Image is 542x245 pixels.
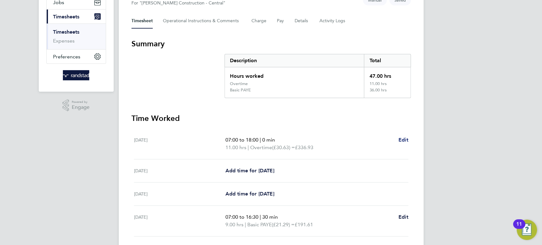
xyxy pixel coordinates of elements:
[72,105,90,110] span: Engage
[247,221,271,228] span: Basic PAYE
[63,99,90,111] a: Powered byEngage
[262,214,278,220] span: 30 min
[230,88,251,93] div: Basic PAYE
[225,67,364,81] div: Hours worked
[131,13,153,29] button: Timesheet
[294,222,313,228] span: £191.61
[272,144,295,150] span: (£30.63) =
[225,167,274,175] a: Add time for [DATE]
[134,167,225,175] div: [DATE]
[134,190,225,198] div: [DATE]
[47,10,106,23] button: Timesheets
[259,214,261,220] span: |
[295,13,309,29] button: Details
[250,144,272,151] span: Overtime
[225,137,258,143] span: 07:00 to 18:00
[251,13,267,29] button: Charge
[259,137,261,143] span: |
[53,38,75,44] a: Expenses
[364,81,410,88] div: 11.00 hrs
[131,39,411,49] h3: Summary
[225,190,274,198] a: Add time for [DATE]
[247,144,249,150] span: |
[225,191,274,197] span: Add time for [DATE]
[72,99,90,105] span: Powered by
[230,81,248,86] div: Overtime
[398,213,408,221] a: Edit
[398,137,408,143] span: Edit
[47,23,106,49] div: Timesheets
[277,13,284,29] button: Pay
[398,214,408,220] span: Edit
[516,224,522,232] div: 11
[131,113,411,123] h3: Time Worked
[271,222,294,228] span: (£21.29) =
[63,70,89,80] img: randstad-logo-retina.png
[244,222,246,228] span: |
[224,54,411,98] div: Summary
[319,13,346,29] button: Activity Logs
[225,168,274,174] span: Add time for [DATE]
[225,144,246,150] span: 11.00 hrs
[517,220,537,240] button: Open Resource Center, 11 new notifications
[53,14,79,20] span: Timesheets
[47,50,106,63] button: Preferences
[134,136,225,151] div: [DATE]
[364,54,410,67] div: Total
[364,67,410,81] div: 47.00 hrs
[225,222,243,228] span: 9.00 hrs
[134,213,225,228] div: [DATE]
[53,54,80,60] span: Preferences
[46,70,106,80] a: Go to home page
[364,88,410,98] div: 36.00 hrs
[225,54,364,67] div: Description
[131,0,292,6] div: For "[PERSON_NAME] Construction - Central"
[163,13,241,29] button: Operational Instructions & Comments
[53,29,79,35] a: Timesheets
[225,214,258,220] span: 07:00 to 16:30
[295,144,313,150] span: £336.93
[262,137,275,143] span: 0 min
[398,136,408,144] a: Edit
